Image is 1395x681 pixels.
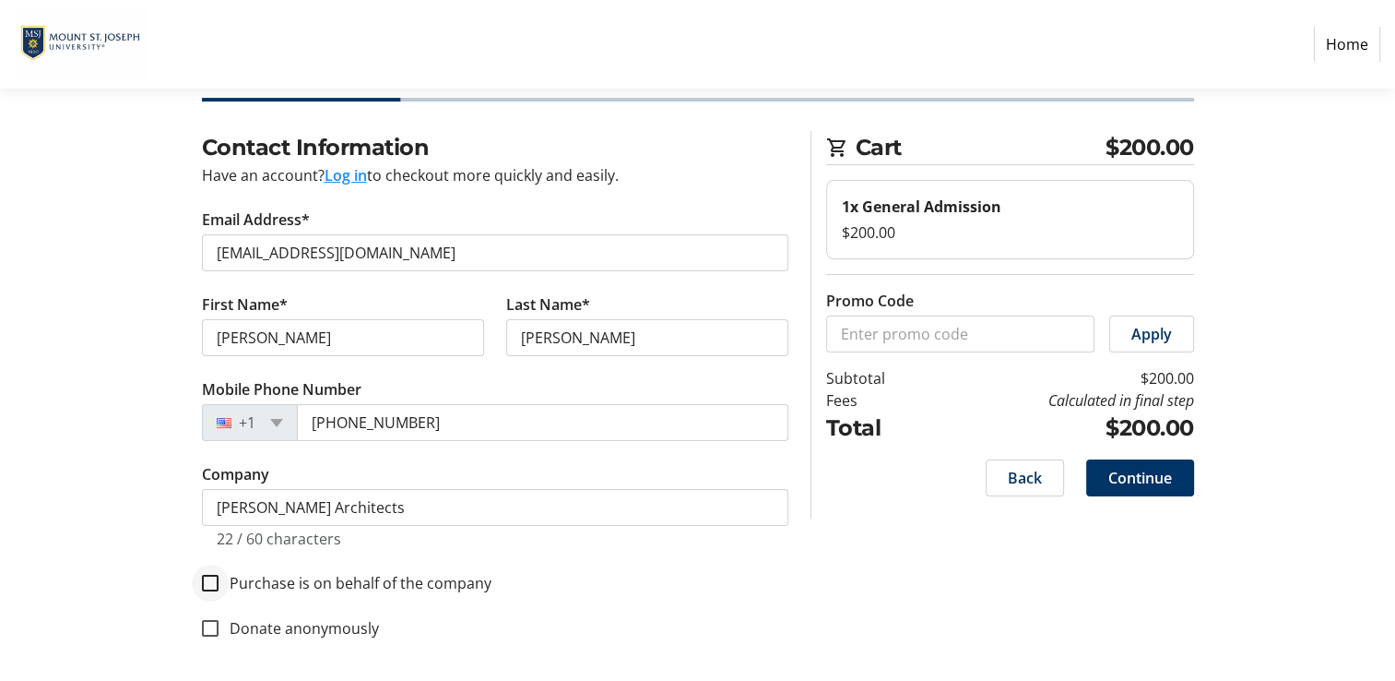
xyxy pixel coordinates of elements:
[932,389,1194,412] td: Calculated in final step
[1086,460,1194,496] button: Continue
[1108,467,1172,489] span: Continue
[297,404,788,441] input: (201) 555-0123
[219,617,379,639] label: Donate anonymously
[826,290,914,312] label: Promo Code
[856,131,1106,164] span: Cart
[826,389,932,412] td: Fees
[506,293,590,316] label: Last Name*
[826,316,1094,352] input: Enter promo code
[1105,131,1194,164] span: $200.00
[842,221,1178,244] div: $200.00
[826,412,932,445] td: Total
[15,7,146,81] img: Mount St. Joseph University's Logo
[1109,316,1194,352] button: Apply
[202,378,361,400] label: Mobile Phone Number
[932,367,1194,389] td: $200.00
[1314,27,1380,62] a: Home
[202,293,288,316] label: First Name*
[325,164,367,186] button: Log in
[826,367,932,389] td: Subtotal
[1008,467,1042,489] span: Back
[217,529,341,549] tr-character-limit: 22 / 60 characters
[1131,323,1172,345] span: Apply
[986,460,1064,496] button: Back
[202,131,788,164] h2: Contact Information
[932,412,1194,445] td: $200.00
[842,197,1001,217] strong: 1x General Admission
[202,164,788,186] div: Have an account? to checkout more quickly and easily.
[219,572,491,594] label: Purchase is on behalf of the company
[202,463,269,485] label: Company
[202,209,310,231] label: Email Address*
